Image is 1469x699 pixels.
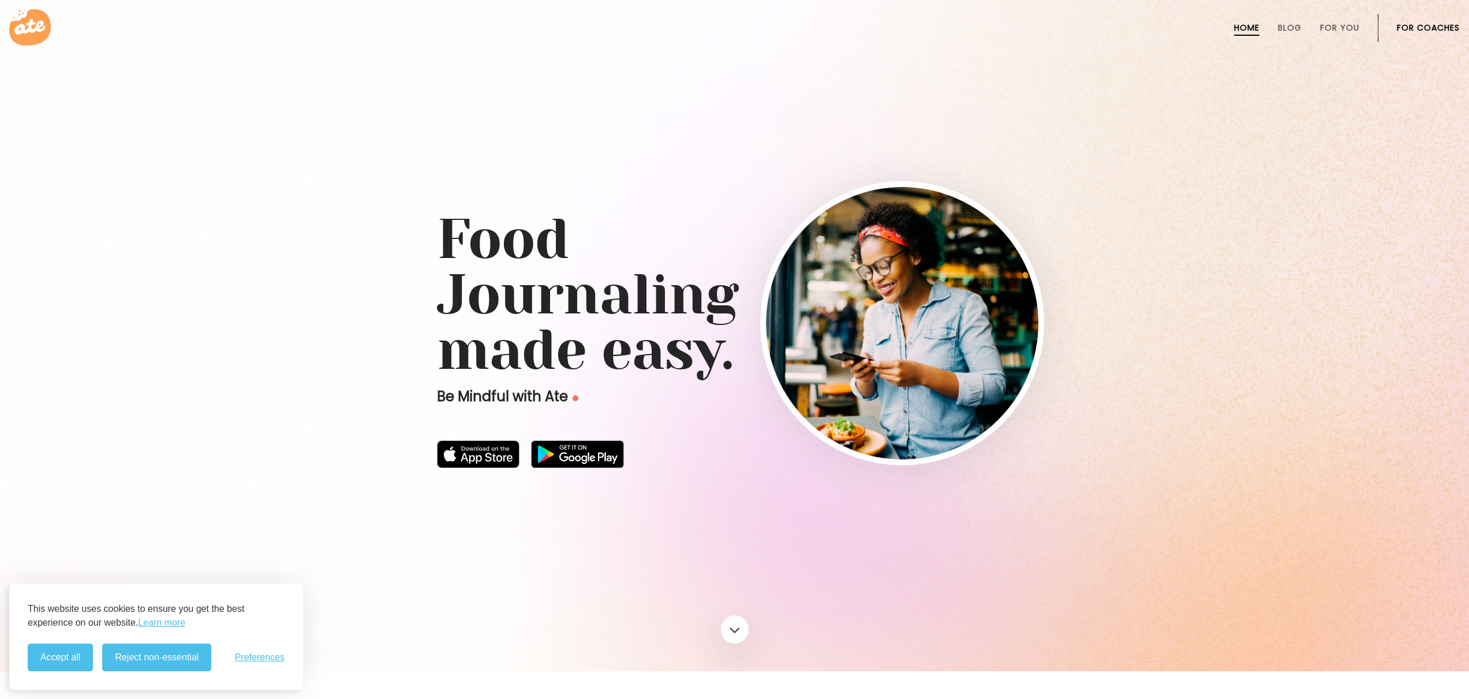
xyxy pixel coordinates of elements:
span: Preferences [235,652,285,663]
p: This website uses cookies to ensure you get the best experience on our website. [28,602,285,630]
a: Learn more [138,616,185,630]
img: badge-download-google.png [531,440,624,468]
button: Reject non-essential [102,644,211,671]
h1: Food Journaling made easy. [437,212,1033,378]
button: Toggle preferences [235,652,285,663]
a: Home [1234,23,1259,32]
img: home-hero-img-rounded.png [766,187,1038,459]
button: Accept all cookies [28,644,93,671]
a: For Coaches [1397,23,1460,32]
a: For You [1320,23,1359,32]
p: Be Mindful with Ate [437,387,760,406]
img: badge-download-apple.svg [437,440,520,468]
a: Blog [1278,23,1302,32]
